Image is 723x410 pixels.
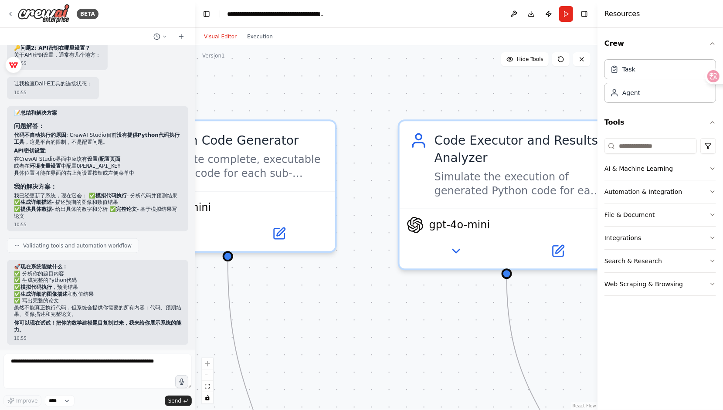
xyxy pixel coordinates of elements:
div: 10:55 [14,60,101,67]
img: Logo [17,4,70,24]
div: Crew [604,56,716,110]
strong: 总结和解决方案 [20,110,57,116]
div: 10:55 [14,89,92,96]
div: React Flow controls [202,358,213,403]
p: : [14,148,181,155]
button: Improve [3,395,41,407]
strong: 环境变量设置 [30,163,61,169]
h2: 🚀 [14,264,181,271]
div: 10:55 [14,221,181,228]
button: Hide right sidebar [578,8,591,20]
span: Validating tools and automation workflow [23,242,132,249]
strong: 生成详细描述 [20,199,52,205]
div: Simulate the execution of generated Python code for each sub-problem, predict and describe the ex... [434,170,604,198]
button: Hide Tools [501,52,549,66]
li: ✅ 生成完整的Python代码 [14,277,181,284]
nav: breadcrumb [227,10,325,18]
button: zoom out [202,369,213,381]
span: gpt-4o-mini [150,200,211,214]
li: ✅ 写出完整的论文 [14,298,181,305]
strong: 完整论文 [116,206,137,212]
span: Send [168,397,181,404]
button: Execution [242,31,278,42]
button: fit view [202,381,213,392]
button: Tools [604,110,716,135]
button: Click to speak your automation idea [175,375,188,388]
button: Open in side panel [509,241,607,261]
button: AI & Machine Learning [604,157,716,180]
button: Open in side panel [230,223,328,244]
button: Switch to previous chat [150,31,171,42]
li: ✅ 和数值结果 [14,291,181,298]
button: Hide left sidebar [200,8,213,20]
h2: 🔑 [14,45,101,52]
div: BETA [77,9,98,19]
span: Hide Tools [517,56,543,63]
p: 虽然不能真正执行代码，但系统会提供你需要的所有内容：代码、预期结果、图像描述和完整论文。 [14,305,181,318]
a: React Flow attribution [573,403,596,408]
span: Improve [16,397,37,404]
button: Send [165,396,192,406]
div: 10:55 [14,335,181,342]
span: gpt-4o-mini [429,218,490,232]
strong: 生成详细的图像描述 [20,291,68,297]
div: Task [622,65,635,74]
div: Code Executor and Results Analyzer [434,132,604,166]
div: Python Code GeneratorGenerate complete, executable Python code for each sub-problem in the mathem... [119,119,337,253]
li: ✅ 分析你的题目内容 [14,271,181,278]
strong: 没有提供Python代码执行工具 [14,132,180,145]
h4: Resources [604,9,640,19]
button: Automation & Integration [604,180,716,203]
strong: 现在系统能做什么： [20,264,68,270]
h2: 📝 [14,110,181,117]
button: Start a new chat [174,31,188,42]
div: Generate complete, executable Python code for each sub-problem in the mathematical modeling task.... [156,152,325,180]
div: Agent [622,88,640,97]
button: Integrations [604,227,716,249]
p: 关于API密钥设置，通常有几个地方： [14,52,101,59]
strong: 你可以现在试试！把你的数学建模题目复制过来，我来给你展示系统的能力。 [14,320,181,333]
li: 具体位置可能在界面的右上角设置按钮或左侧菜单中 [14,170,181,177]
strong: 代码不自动执行的原因 [14,132,66,138]
button: Visual Editor [199,31,242,42]
button: toggle interactivity [202,392,213,403]
strong: 模拟代码执行 [95,193,127,199]
button: Crew [604,31,716,56]
li: 在CrewAI Studio界面中应该有 [14,156,181,163]
div: Tools [604,135,716,303]
button: Web Scraping & Browsing [604,273,716,295]
strong: 模拟代码执行 [20,284,52,290]
p: 我已经更新了系统，现在它会： ✅ - 分析代码并预测结果 ✅ - 描述预期的图像和数值结果 ✅ - 给出具体的数字和分析 ✅ - 基于模拟结果写论文 [14,193,181,220]
strong: 设置/配置页面 [87,156,120,162]
div: Python Code Generator [156,132,325,149]
code: OPENAI_API_KEY [77,163,121,169]
div: Version 1 [202,52,225,59]
p: : CrewAI Studio目前 ，这是平台的限制，不是配置问题。 [14,132,181,146]
div: Code Executor and Results AnalyzerSimulate the execution of generated Python code for each sub-pr... [398,119,616,270]
button: Search & Research [604,250,716,272]
button: File & Document [604,203,716,226]
strong: 我的解决方案： [14,183,57,190]
strong: API密钥设置 [14,148,45,154]
li: ✅ ，预测结果 [14,284,181,291]
strong: 问题解答： [14,122,44,129]
strong: 问题2: API密钥在哪里设置？ [20,45,90,51]
strong: 提供具体数据 [20,206,52,212]
p: 让我检查Dall-E工具的连接状态： [14,81,92,88]
li: 或者在 中配置 [14,163,181,170]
